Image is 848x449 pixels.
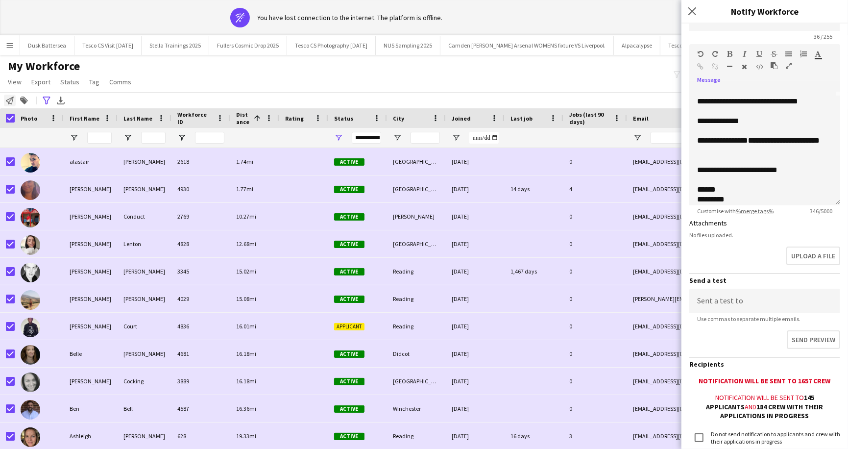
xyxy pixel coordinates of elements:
[21,427,40,447] img: Ashleigh Jemmett
[118,175,171,202] div: [PERSON_NAME]
[563,230,627,257] div: 0
[452,133,460,142] button: Open Filter Menu
[627,148,823,175] div: [EMAIL_ADDRESS][DOMAIN_NAME]
[109,77,131,86] span: Comms
[689,376,840,385] div: Notification will be sent to 1657 crew
[563,203,627,230] div: 0
[627,313,823,340] div: [EMAIL_ADDRESS][DOMAIN_NAME]
[236,432,256,440] span: 19.33mi
[334,323,364,330] span: Applicant
[171,203,230,230] div: 2769
[727,50,733,58] button: Bold
[236,350,256,357] span: 16.18mi
[505,175,563,202] div: 14 days
[741,63,748,71] button: Clear Formatting
[446,148,505,175] div: [DATE]
[118,340,171,367] div: [PERSON_NAME]
[446,395,505,422] div: [DATE]
[787,330,840,349] button: Send preview
[105,75,135,88] a: Comms
[236,295,256,302] span: 15.08mi
[64,395,118,422] div: Ben
[697,50,704,58] button: Undo
[411,132,440,144] input: City Filter Input
[387,175,446,202] div: [GEOGRAPHIC_DATA]
[446,285,505,312] div: [DATE]
[141,132,166,144] input: Last Name Filter Input
[177,133,186,142] button: Open Filter Menu
[334,405,364,413] span: Active
[123,115,152,122] span: Last Name
[87,132,112,144] input: First Name Filter Input
[171,285,230,312] div: 4029
[64,313,118,340] div: [PERSON_NAME]
[681,5,848,18] h3: Notify Workforce
[4,95,16,106] app-action-btn: Notify workforce
[64,258,118,285] div: [PERSON_NAME]
[802,207,840,215] span: 346 / 5000
[741,50,748,58] button: Italic
[800,50,807,58] button: Ordered List
[177,111,213,125] span: Workforce ID
[118,230,171,257] div: Lenton
[118,395,171,422] div: Bell
[21,180,40,200] img: Laura Bartlett-Napper
[627,368,823,395] div: [EMAIL_ADDRESS][DOMAIN_NAME]
[736,207,774,215] a: %merge tags%
[393,115,404,122] span: City
[70,115,99,122] span: First Name
[334,350,364,358] span: Active
[727,63,733,71] button: Horizontal Line
[689,219,727,227] label: Attachments
[258,13,443,22] div: You have lost connection to the internet. The platform is offline.
[118,285,171,312] div: [PERSON_NAME]
[285,115,304,122] span: Rating
[446,175,505,202] div: [DATE]
[505,258,563,285] div: 1,467 days
[21,263,40,282] img: Matt Collins
[563,395,627,422] div: 0
[563,340,627,367] div: 0
[8,77,22,86] span: View
[627,203,823,230] div: [EMAIL_ADDRESS][DOMAIN_NAME]
[334,115,353,122] span: Status
[446,368,505,395] div: [DATE]
[627,230,823,257] div: [EMAIL_ADDRESS][DOMAIN_NAME]
[334,213,364,221] span: Active
[171,340,230,367] div: 4681
[633,133,642,142] button: Open Filter Menu
[41,95,52,106] app-action-btn: Advanced filters
[27,75,54,88] a: Export
[569,111,609,125] span: Jobs (last 90 days)
[440,36,614,55] button: Camden [PERSON_NAME] Arsenal WOMENS fixture VS Liverpool.
[21,400,40,420] img: Ben Bell
[20,36,74,55] button: Dusk Battersea
[721,402,824,420] b: 184 crew with their applications in progress
[195,132,224,144] input: Workforce ID Filter Input
[446,230,505,257] div: [DATE]
[756,63,763,71] button: HTML Code
[771,50,777,58] button: Strikethrough
[236,185,253,193] span: 1.77mi
[756,50,763,58] button: Underline
[387,258,446,285] div: Reading
[334,186,364,193] span: Active
[660,36,749,55] button: Tesco CS Photography [DATE]
[236,111,250,125] span: Distance
[563,258,627,285] div: 0
[334,296,364,303] span: Active
[171,258,230,285] div: 3345
[236,323,256,330] span: 16.01mi
[334,241,364,248] span: Active
[387,368,446,395] div: [GEOGRAPHIC_DATA]
[60,77,79,86] span: Status
[446,313,505,340] div: [DATE]
[118,313,171,340] div: Court
[627,285,823,312] div: [PERSON_NAME][EMAIL_ADDRESS][PERSON_NAME][DOMAIN_NAME]
[171,313,230,340] div: 4836
[563,175,627,202] div: 4
[171,395,230,422] div: 4587
[21,345,40,365] img: Belle Adams
[64,285,118,312] div: [PERSON_NAME]
[387,203,446,230] div: [PERSON_NAME]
